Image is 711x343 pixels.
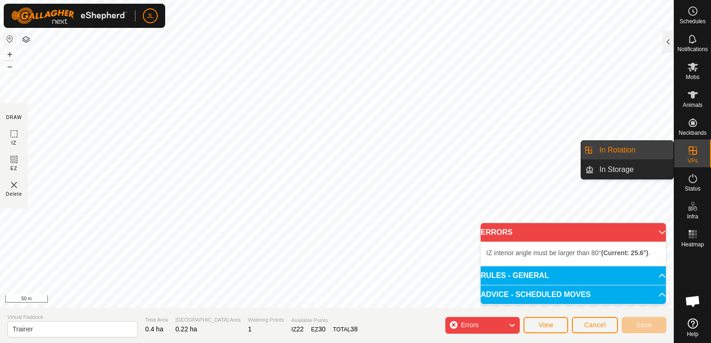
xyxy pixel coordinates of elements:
span: ERRORS [481,229,512,236]
div: Open chat [679,287,707,315]
span: Heatmap [681,242,704,247]
div: TOTAL [333,324,358,334]
a: In Storage [594,160,673,179]
button: View [523,317,568,333]
span: 22 [296,325,304,333]
span: IZ [12,139,17,146]
p-accordion-header: ERRORS [481,223,666,242]
a: Contact Us [346,296,374,304]
span: [GEOGRAPHIC_DATA] Area [175,316,241,324]
span: 1 [248,325,252,333]
button: + [4,49,15,60]
b: (Current: 25.6°) [601,249,648,257]
span: 0.4 ha [145,325,163,333]
span: IZ interior angle must be larger than 80° . [486,249,650,257]
a: Privacy Policy [300,296,335,304]
img: Gallagher Logo [11,7,127,24]
span: RULES - GENERAL [481,272,549,279]
span: In Storage [599,164,634,175]
span: Total Area [145,316,168,324]
button: Save [622,317,666,333]
span: Cancel [584,321,606,329]
button: Map Layers [20,34,32,45]
span: Infra [687,214,698,219]
span: Watering Points [248,316,284,324]
button: Cancel [572,317,618,333]
a: Help [674,315,711,341]
button: Reset Map [4,33,15,45]
span: JL [147,11,154,21]
span: Help [687,331,698,337]
div: IZ [291,324,303,334]
li: In Rotation [581,141,673,159]
span: Errors [461,321,478,329]
span: Mobs [686,74,699,80]
span: 0.22 ha [175,325,197,333]
p-accordion-header: ADVICE - SCHEDULED MOVES [481,285,666,304]
p-accordion-content: ERRORS [481,242,666,266]
span: Status [684,186,700,191]
li: In Storage [581,160,673,179]
button: – [4,61,15,72]
span: Neckbands [678,130,706,136]
span: Save [636,321,652,329]
span: EZ [11,165,18,172]
span: Available Points [291,317,357,324]
span: ADVICE - SCHEDULED MOVES [481,291,590,298]
div: DRAW [6,114,22,121]
span: In Rotation [599,145,635,156]
span: View [538,321,553,329]
a: In Rotation [594,141,673,159]
span: 30 [318,325,326,333]
span: VPs [687,158,698,164]
span: Notifications [677,46,708,52]
div: EZ [311,324,326,334]
span: 38 [350,325,358,333]
img: VP [8,179,20,191]
span: Animals [683,102,703,108]
p-accordion-header: RULES - GENERAL [481,266,666,285]
span: Schedules [679,19,705,24]
span: Virtual Paddock [7,313,138,321]
span: Delete [6,191,22,198]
